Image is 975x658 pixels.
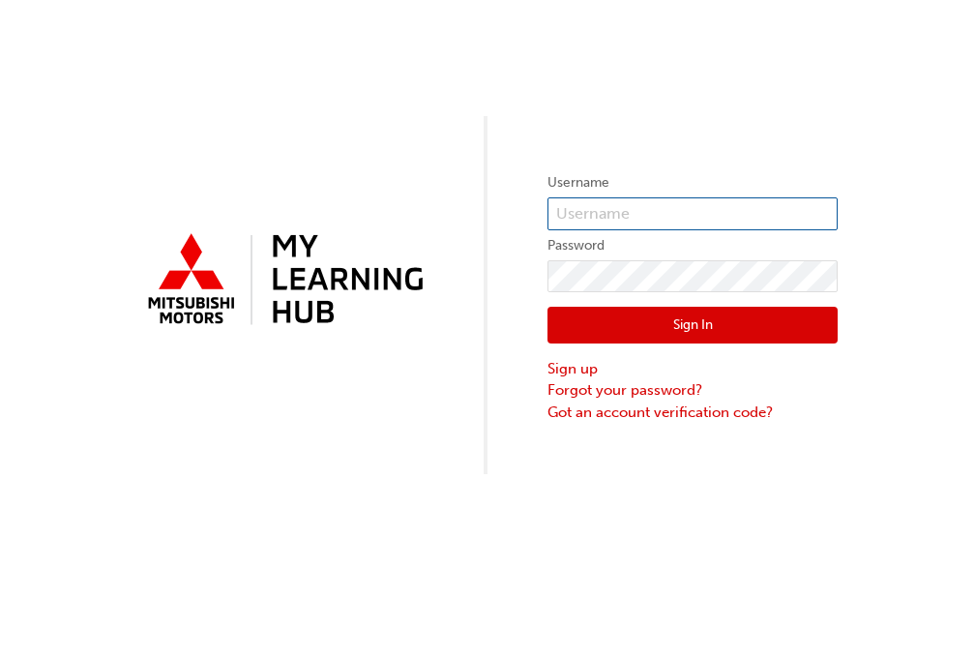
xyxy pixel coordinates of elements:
a: Forgot your password? [547,379,838,402]
label: Username [547,171,838,194]
img: mmal [137,225,428,336]
a: Got an account verification code? [547,402,838,424]
button: Sign In [547,307,838,344]
a: Sign up [547,358,838,380]
label: Password [547,234,838,257]
input: Username [547,197,838,230]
